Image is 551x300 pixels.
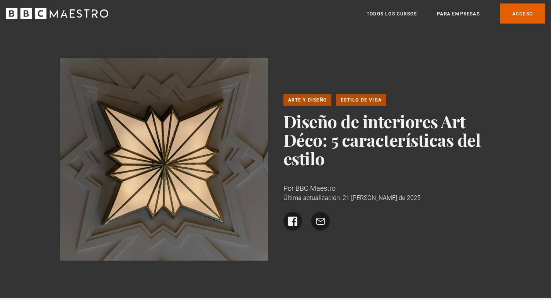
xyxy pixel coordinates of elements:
[283,110,481,169] font: Diseño de interiores Art Déco: 5 características del estilo
[512,11,533,17] font: Acceso
[437,10,480,18] a: Para empresas
[283,194,421,202] font: Última actualización: 21 [PERSON_NAME] de 2025
[6,8,108,19] svg: Maestro de la BBC
[367,3,545,23] nav: Primario
[367,10,417,18] a: Todos los cursos
[341,97,382,103] font: Estilo de vida
[283,94,332,106] a: Arte y diseño
[500,3,545,23] a: Acceso
[336,94,386,106] a: Estilo de vida
[295,184,336,192] font: BBC Maestro
[367,11,417,17] font: Todos los cursos
[283,184,294,192] font: Por
[437,11,480,17] font: Para empresas
[288,97,327,103] font: Arte y diseño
